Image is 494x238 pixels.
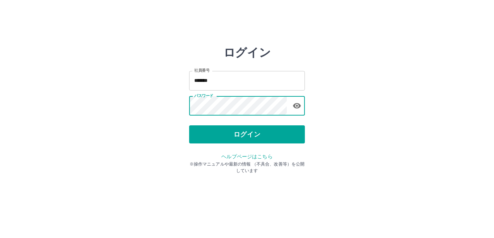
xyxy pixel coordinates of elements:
[221,154,272,159] a: ヘルプページはこちら
[223,46,271,59] h2: ログイン
[194,68,209,73] label: 社員番号
[189,161,305,174] p: ※操作マニュアルや最新の情報 （不具合、改善等）を公開しています
[194,93,213,99] label: パスワード
[189,125,305,143] button: ログイン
